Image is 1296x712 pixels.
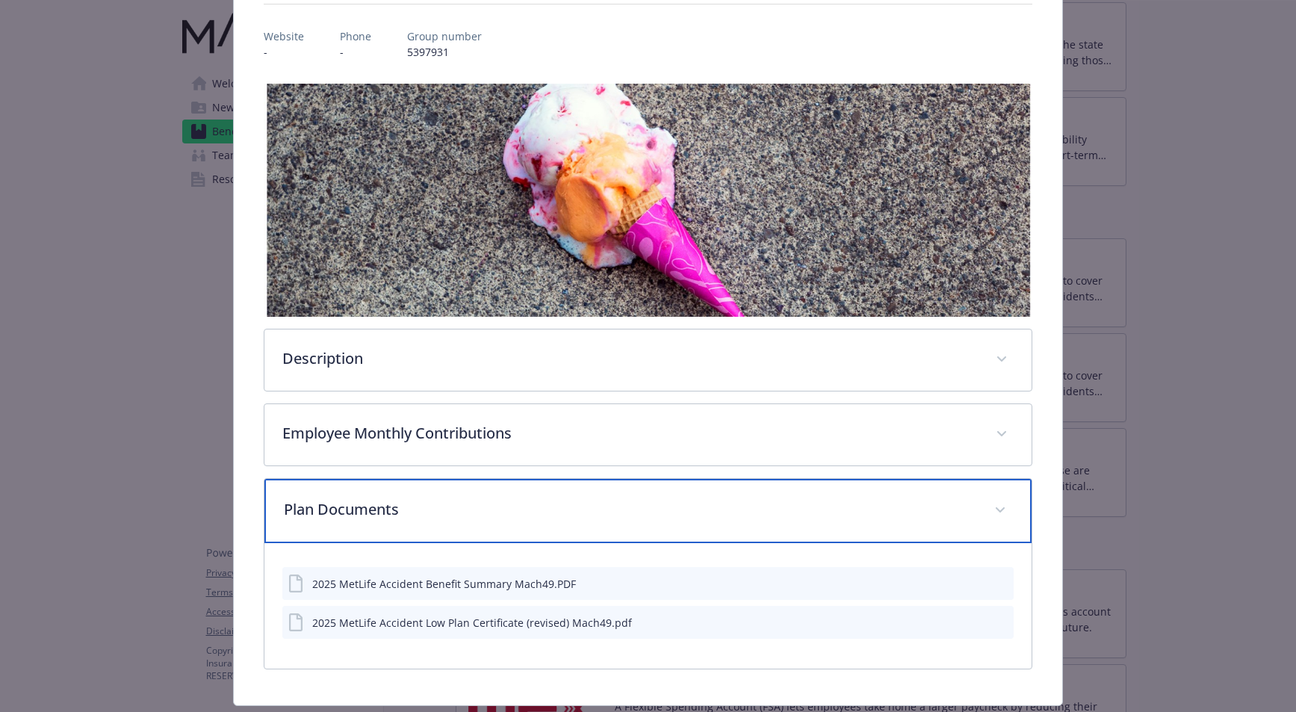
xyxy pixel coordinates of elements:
p: Description [282,347,977,370]
div: Employee Monthly Contributions [264,404,1031,465]
button: download file [970,576,982,592]
button: download file [970,615,982,631]
p: Group number [407,28,482,44]
p: - [264,44,304,60]
p: 5397931 [407,44,482,60]
p: Website [264,28,304,44]
p: - [340,44,371,60]
p: Phone [340,28,371,44]
img: banner [264,84,1032,317]
div: Plan Documents [264,543,1031,669]
div: Description [264,329,1031,391]
button: preview file [994,615,1008,631]
div: 2025 MetLife Accident Benefit Summary Mach49.PDF [312,576,576,592]
div: Plan Documents [264,479,1031,543]
p: Employee Monthly Contributions [282,422,977,445]
button: preview file [994,576,1008,592]
p: Plan Documents [284,498,976,521]
div: 2025 MetLife Accident Low Plan Certificate (revised) Mach49.pdf [312,615,632,631]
